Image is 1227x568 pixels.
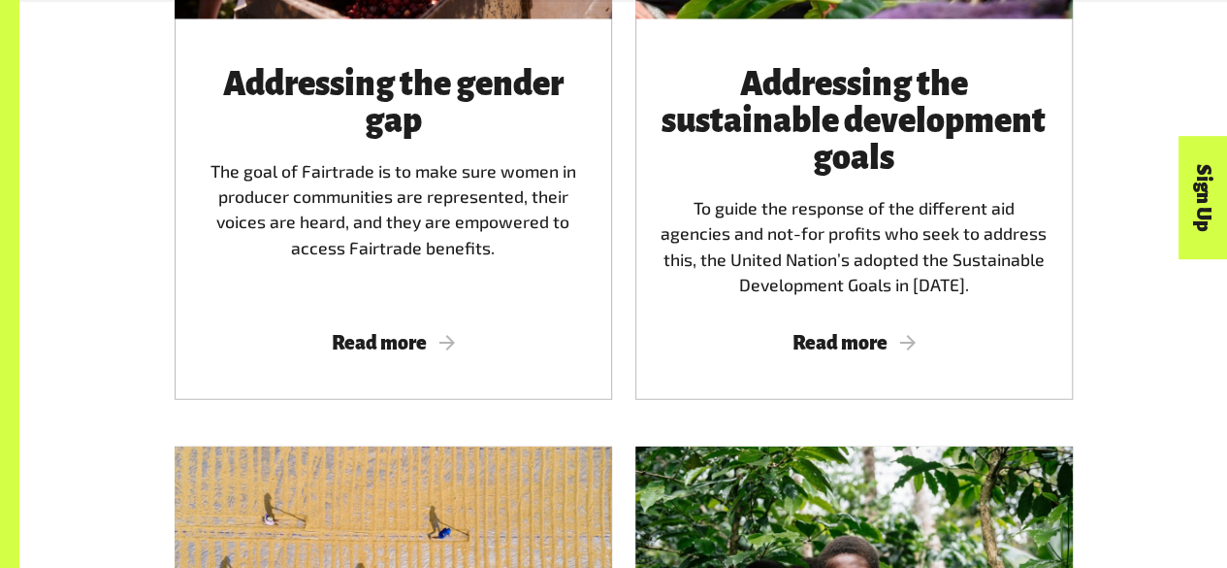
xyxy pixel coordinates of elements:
[198,66,589,140] h3: Addressing the gender gap
[659,66,1049,298] div: To guide the response of the different aid agencies and not-for profits who seek to address this,...
[659,66,1049,177] h3: Addressing the sustainable development goals
[659,332,1049,353] span: Read more
[198,332,589,353] span: Read more
[198,66,589,298] div: The goal of Fairtrade is to make sure women in producer communities are represented, their voices...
